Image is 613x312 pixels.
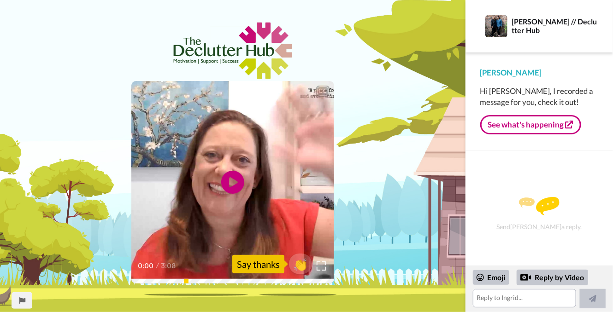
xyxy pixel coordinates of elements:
span: 3:08 [161,260,177,272]
img: ff426923-45f7-4266-b568-f6aa96c4e21c [211,26,255,63]
div: Reply by Video [517,270,588,285]
div: Hi [PERSON_NAME], I recorded a message for you, check it out! [480,86,598,108]
span: 👏 [289,257,312,272]
img: Full screen [317,261,326,271]
div: [PERSON_NAME] [480,67,598,78]
img: Profile Image [485,15,507,37]
img: message.svg [519,197,560,215]
div: Reply by Video [520,272,531,283]
div: [PERSON_NAME] // Declutter Hub [512,17,598,35]
span: / [156,260,159,272]
div: Send [PERSON_NAME] a reply. [478,167,601,261]
div: Emoji [473,270,509,285]
button: 👏 [289,254,312,274]
div: Say thanks [232,255,284,273]
span: 0:00 [138,260,154,272]
a: See what's happening [480,115,581,134]
div: CC [317,87,329,96]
